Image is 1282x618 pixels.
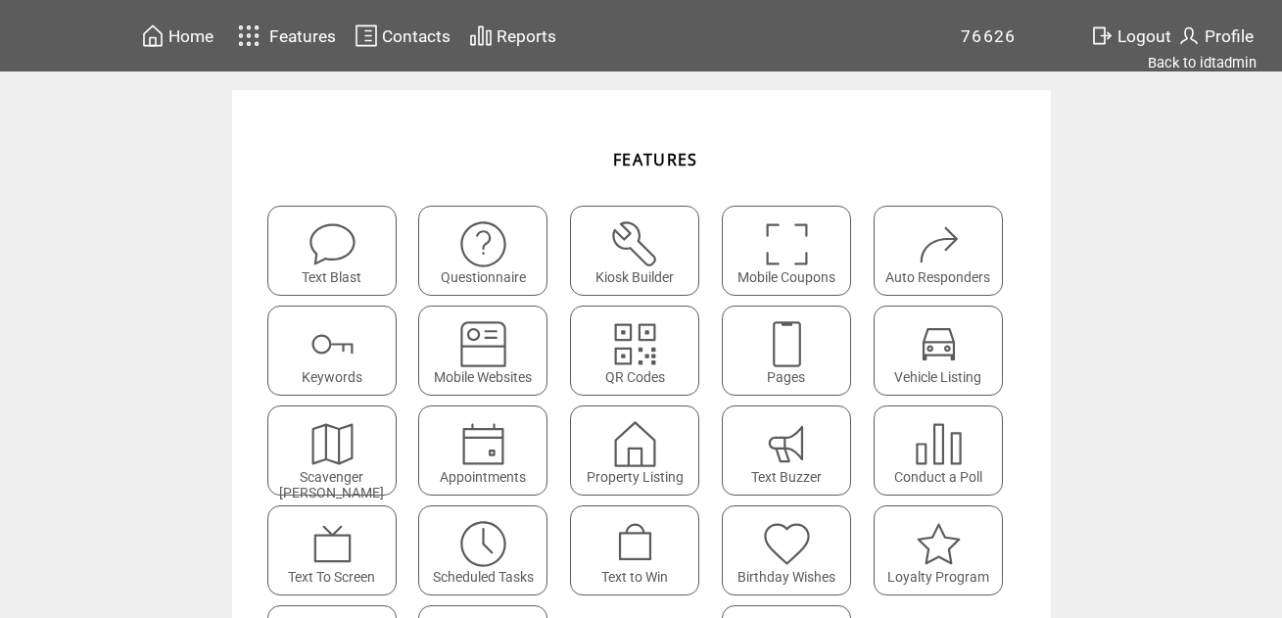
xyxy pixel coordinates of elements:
img: vehicle-listing.svg [913,318,965,370]
a: Text To Screen [267,505,409,595]
span: QR Codes [605,369,665,385]
img: coupons.svg [761,218,813,270]
img: mobile-websites.svg [457,318,509,370]
a: Reports [466,21,559,51]
a: Kiosk Builder [570,206,712,296]
a: Home [138,21,216,51]
span: Auto Responders [885,269,990,285]
a: Birthday Wishes [722,505,864,595]
img: auto-responders.svg [913,218,965,270]
img: text-blast.svg [307,218,358,270]
span: Text To Screen [288,569,375,585]
span: Mobile Websites [434,369,532,385]
span: Text Blast [302,269,361,285]
span: Vehicle Listing [894,369,981,385]
span: Appointments [440,469,526,485]
img: scavenger.svg [307,418,358,470]
a: Loyalty Program [874,505,1016,595]
img: text-to-screen.svg [307,518,358,570]
span: Reports [497,26,556,46]
span: Loyalty Program [887,569,989,585]
a: Appointments [418,405,560,496]
a: Profile [1174,21,1257,51]
img: loyalty-program.svg [913,518,965,570]
a: Scavenger [PERSON_NAME] [267,405,409,496]
span: Conduct a Poll [894,469,982,485]
img: landing-pages.svg [761,318,813,370]
span: Questionnaire [441,269,526,285]
span: Pages [767,369,805,385]
span: 76626 [961,26,1017,46]
a: Text Blast [267,206,409,296]
a: Keywords [267,306,409,396]
a: Property Listing [570,405,712,496]
span: FEATURES [613,149,698,170]
a: Auto Responders [874,206,1016,296]
img: profile.svg [1177,24,1201,48]
img: scheduled-tasks.svg [457,518,509,570]
span: Features [269,26,336,46]
a: Mobile Coupons [722,206,864,296]
img: questionnaire.svg [457,218,509,270]
img: exit.svg [1090,24,1114,48]
span: Profile [1205,26,1254,46]
a: Text to Win [570,505,712,595]
span: Mobile Coupons [737,269,835,285]
a: Logout [1087,21,1174,51]
span: Scheduled Tasks [433,569,534,585]
a: Back to idtadmin [1148,54,1257,71]
span: Kiosk Builder [595,269,674,285]
a: Questionnaire [418,206,560,296]
img: features.svg [232,20,266,52]
span: Keywords [302,369,362,385]
a: Scheduled Tasks [418,505,560,595]
img: tool%201.svg [609,218,661,270]
span: Birthday Wishes [737,569,835,585]
img: appointments.svg [457,418,509,470]
img: property-listing.svg [609,418,661,470]
a: Pages [722,306,864,396]
img: chart.svg [469,24,493,48]
a: Vehicle Listing [874,306,1016,396]
img: poll.svg [913,418,965,470]
span: Logout [1117,26,1171,46]
a: Mobile Websites [418,306,560,396]
img: birthday-wishes.svg [761,518,813,570]
span: Scavenger [PERSON_NAME] [279,469,384,500]
a: Features [229,17,340,55]
span: Property Listing [587,469,684,485]
img: text-buzzer.svg [761,418,813,470]
img: text-to-win.svg [609,518,661,570]
img: keywords.svg [307,318,358,370]
a: Text Buzzer [722,405,864,496]
span: Text to Win [601,569,668,585]
a: Contacts [352,21,453,51]
span: Text Buzzer [751,469,822,485]
img: home.svg [141,24,165,48]
span: Home [168,26,214,46]
img: qr.svg [609,318,661,370]
a: QR Codes [570,306,712,396]
a: Conduct a Poll [874,405,1016,496]
img: contacts.svg [355,24,378,48]
span: Contacts [382,26,451,46]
